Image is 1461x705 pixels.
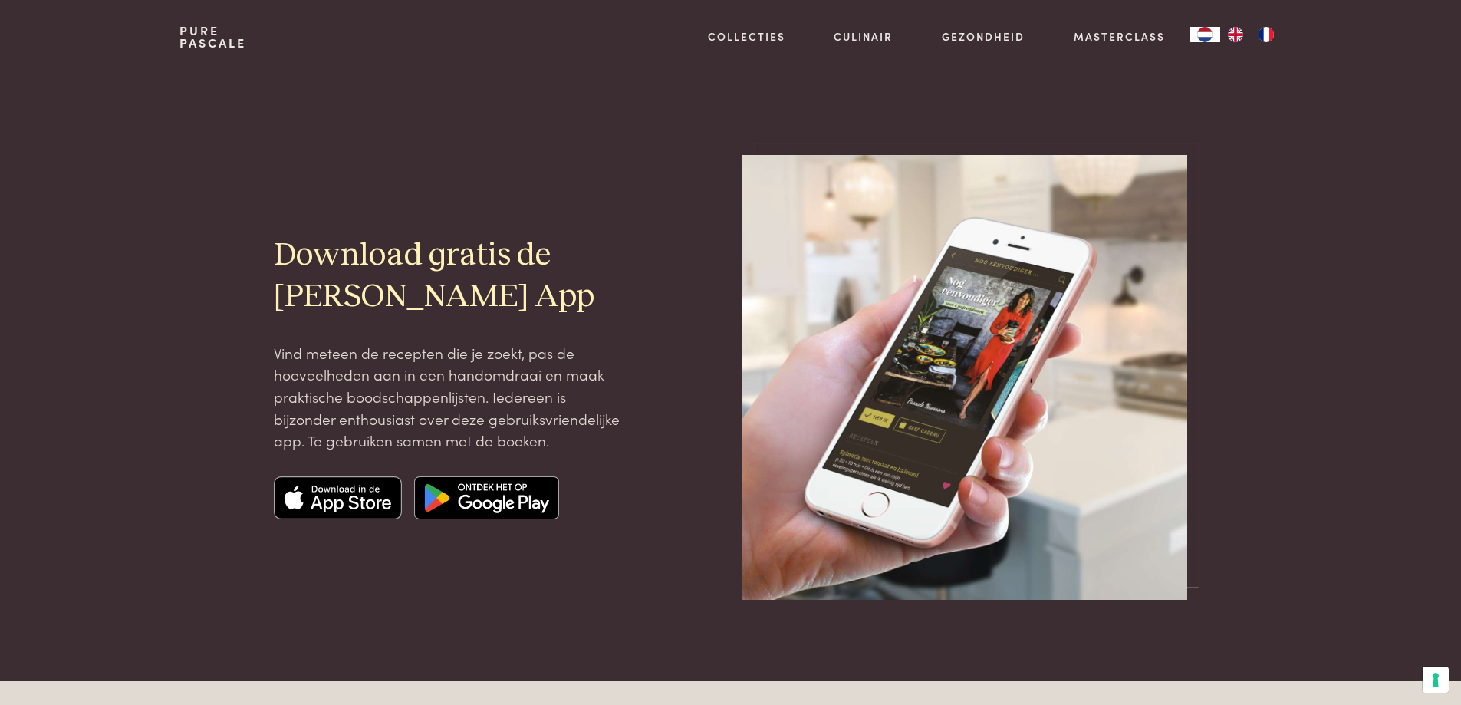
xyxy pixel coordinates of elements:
a: Masterclass [1074,28,1165,44]
img: Google app store [414,476,559,519]
a: Culinair [834,28,893,44]
a: EN [1220,27,1251,42]
a: NL [1190,27,1220,42]
a: Gezondheid [942,28,1025,44]
aside: Language selected: Nederlands [1190,27,1282,42]
div: Language [1190,27,1220,42]
button: Uw voorkeuren voor toestemming voor trackingtechnologieën [1423,667,1449,693]
img: pascale-naessens-app-mockup [742,155,1187,600]
a: Collecties [708,28,785,44]
p: Vind meteen de recepten die je zoekt, pas de hoeveelheden aan in een handomdraai en maak praktisc... [274,342,625,452]
a: FR [1251,27,1282,42]
h2: Download gratis de [PERSON_NAME] App [274,236,625,317]
a: PurePascale [179,25,246,49]
img: Apple app store [274,476,403,519]
ul: Language list [1220,27,1282,42]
